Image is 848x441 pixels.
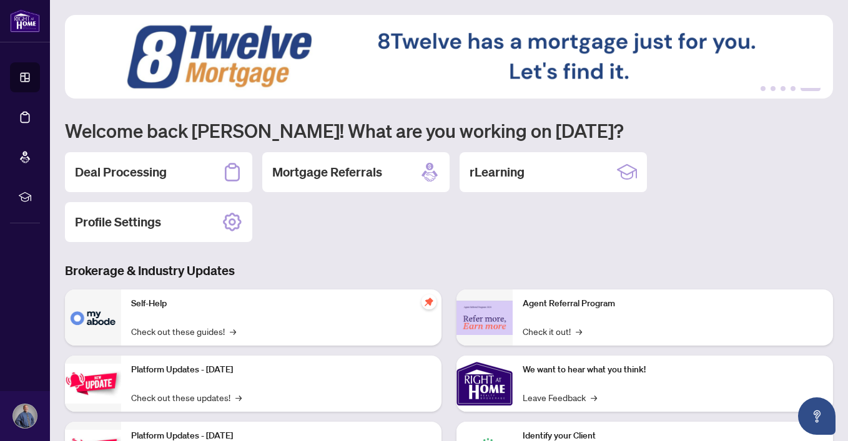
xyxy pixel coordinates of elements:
[791,86,796,91] button: 4
[65,262,833,279] h3: Brokerage & Industry Updates
[131,390,242,404] a: Check out these updates!→
[523,297,823,311] p: Agent Referral Program
[131,324,236,338] a: Check out these guides!→
[781,86,786,91] button: 3
[131,363,431,377] p: Platform Updates - [DATE]
[523,324,582,338] a: Check it out!→
[131,297,431,311] p: Self-Help
[523,390,597,404] a: Leave Feedback→
[456,301,513,335] img: Agent Referral Program
[801,86,821,91] button: 5
[422,294,436,309] span: pushpin
[576,324,582,338] span: →
[65,289,121,346] img: Self-Help
[10,9,40,32] img: logo
[230,324,236,338] span: →
[761,86,766,91] button: 1
[456,356,513,412] img: We want to hear what you think!
[65,364,121,403] img: Platform Updates - July 21, 2025
[470,163,525,181] h2: rLearning
[523,363,823,377] p: We want to hear what you think!
[272,163,382,181] h2: Mortgage Referrals
[75,163,167,181] h2: Deal Processing
[75,213,161,231] h2: Profile Settings
[798,397,836,435] button: Open asap
[65,119,833,142] h1: Welcome back [PERSON_NAME]! What are you working on [DATE]?
[235,390,242,404] span: →
[591,390,597,404] span: →
[13,404,37,428] img: Profile Icon
[771,86,776,91] button: 2
[65,15,833,99] img: Slide 4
